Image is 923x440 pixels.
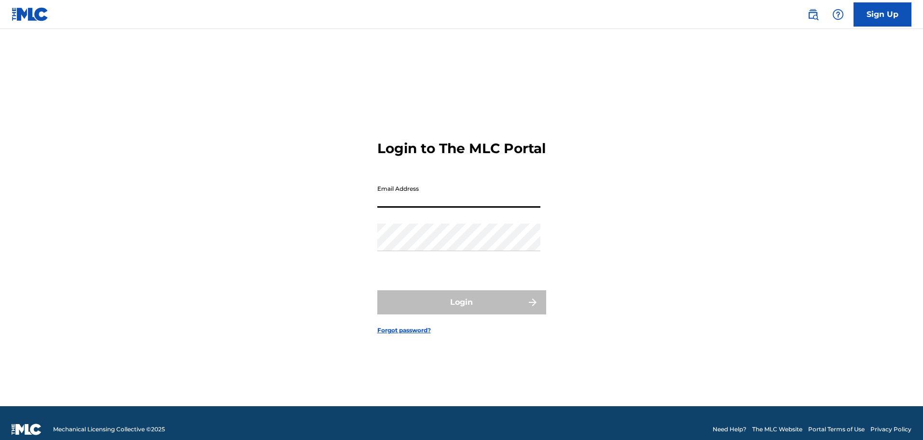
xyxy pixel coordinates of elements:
img: logo [12,424,41,435]
a: Sign Up [854,2,911,27]
a: Public Search [803,5,823,24]
span: Mechanical Licensing Collective © 2025 [53,425,165,434]
a: Portal Terms of Use [808,425,865,434]
a: Need Help? [713,425,746,434]
div: Help [828,5,848,24]
h3: Login to The MLC Portal [377,140,546,157]
img: MLC Logo [12,7,49,21]
a: Privacy Policy [870,425,911,434]
img: search [807,9,819,20]
img: help [832,9,844,20]
a: The MLC Website [752,425,802,434]
a: Forgot password? [377,326,431,335]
